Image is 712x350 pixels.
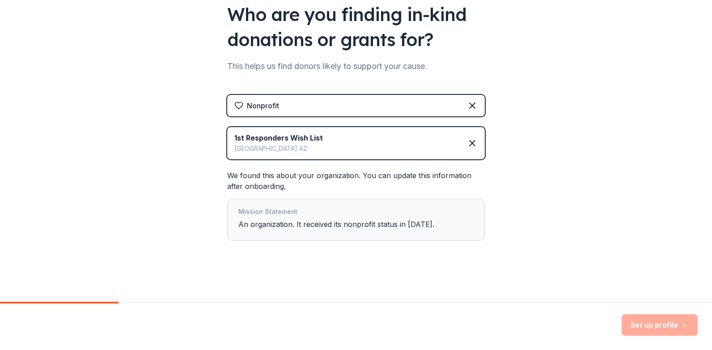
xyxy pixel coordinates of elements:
[234,143,323,154] div: [GEOGRAPHIC_DATA] AZ
[238,206,474,219] div: Mission Statement
[234,132,323,143] div: 1st Responders Wish List
[238,206,474,233] div: An organization. It received its nonprofit status in [DATE].
[227,59,485,73] div: This helps us find donors likely to support your cause.
[227,2,485,52] div: Who are you finding in-kind donations or grants for?
[247,100,279,111] div: Nonprofit
[227,170,485,241] div: We found this about your organization. You can update this information after onboarding.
